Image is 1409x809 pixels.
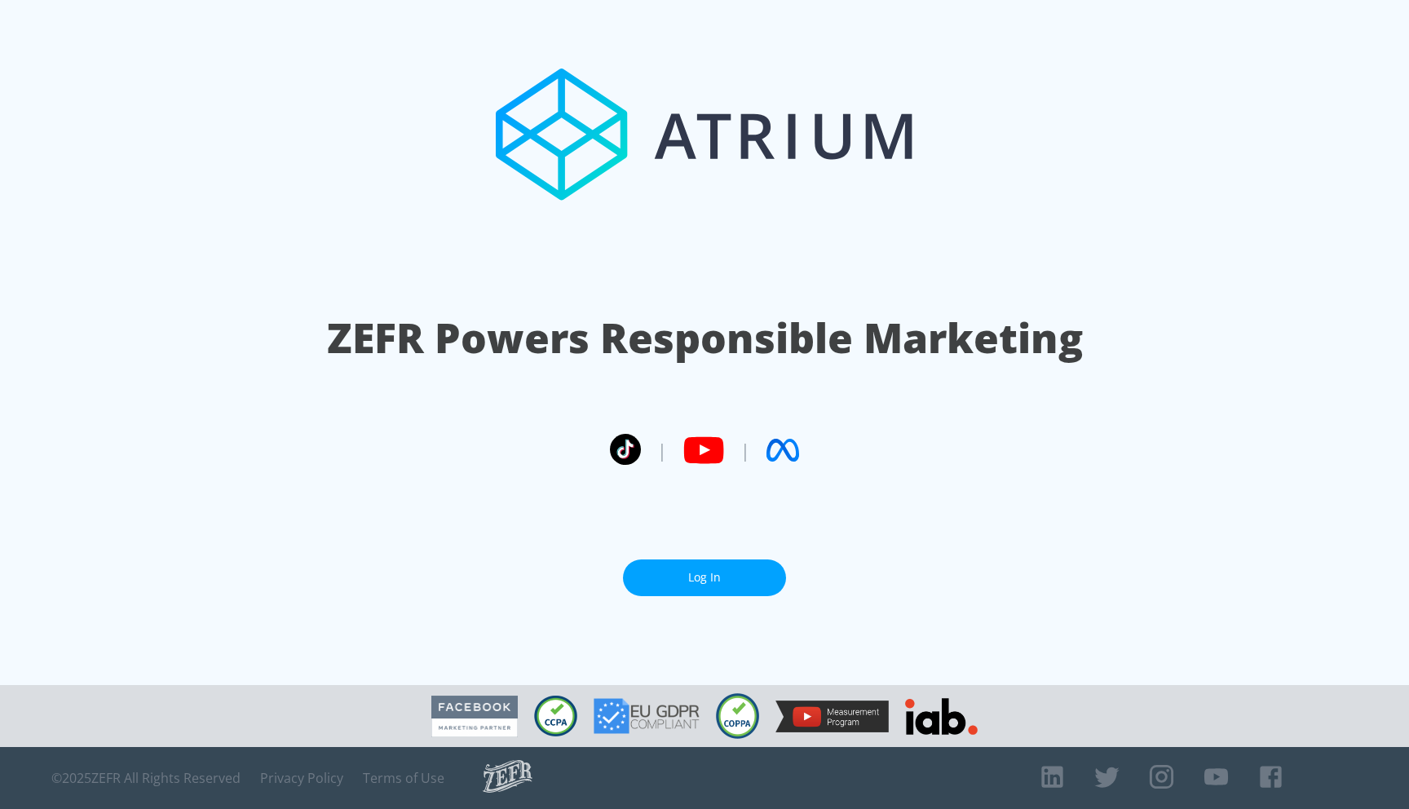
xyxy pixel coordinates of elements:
a: Log In [623,559,786,596]
img: GDPR Compliant [594,698,700,734]
img: CCPA Compliant [534,696,577,736]
img: Facebook Marketing Partner [431,696,518,737]
span: | [657,438,667,462]
h1: ZEFR Powers Responsible Marketing [327,310,1083,366]
img: COPPA Compliant [716,693,759,739]
a: Terms of Use [363,770,444,786]
img: YouTube Measurement Program [775,701,889,732]
span: | [740,438,750,462]
img: IAB [905,698,978,735]
a: Privacy Policy [260,770,343,786]
span: © 2025 ZEFR All Rights Reserved [51,770,241,786]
